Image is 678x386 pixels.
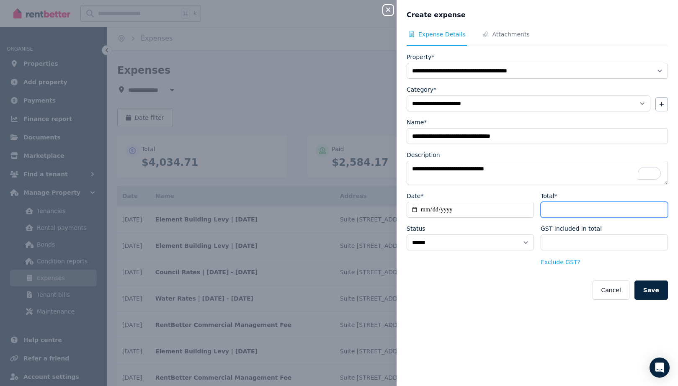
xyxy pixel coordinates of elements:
label: GST included in total [541,224,602,233]
span: Create expense [407,10,466,20]
label: Date* [407,192,423,200]
label: Name* [407,118,427,126]
label: Category* [407,85,436,94]
button: Exclude GST? [541,258,580,266]
nav: Tabs [407,30,668,46]
label: Status [407,224,425,233]
button: Cancel [593,280,629,300]
span: Expense Details [418,30,465,39]
span: Attachments [492,30,529,39]
label: Description [407,151,440,159]
label: Total* [541,192,557,200]
button: Save [634,280,668,300]
label: Property* [407,53,434,61]
div: Open Intercom Messenger [650,358,670,378]
textarea: To enrich screen reader interactions, please activate Accessibility in Grammarly extension settings [407,161,668,185]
